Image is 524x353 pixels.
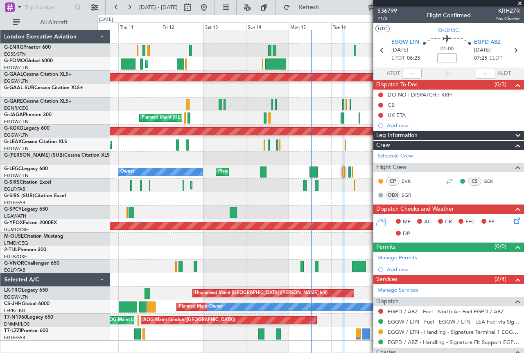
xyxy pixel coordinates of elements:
span: 01:00 [440,45,454,53]
span: Crew [376,141,390,150]
a: M-OUSECitation Mustang [4,234,63,239]
div: [DATE] [99,16,113,23]
span: G-SPCY [4,207,22,212]
a: DNMM/LOS [4,321,29,327]
span: G-SIRS [4,180,20,185]
a: EGNR/CEG [4,105,29,111]
a: G-LEGCLegacy 600 [4,166,48,171]
span: CS-JHH [4,301,22,306]
span: (2/4) [495,275,506,283]
div: Sun 14 [246,22,289,30]
span: G-YFOX [4,220,23,225]
span: G-FOMO [4,58,25,63]
div: Owner [120,166,134,178]
a: EGLF/FAB [4,267,25,273]
a: G-KGKGLegacy 600 [4,126,50,131]
a: Schedule Crew [377,152,413,160]
span: 06:25 [407,54,420,63]
a: LFPB/LBG [4,308,25,314]
a: LFMD/CEQ [4,240,28,246]
span: [DATE] [391,46,408,54]
a: GEK [483,178,502,185]
span: Dispatch To-Dos [376,80,418,90]
span: G-LEAX [4,139,22,144]
a: EGGW / LTN - Fuel - EGGW / LTN - LEA Fuel via Signature in EGGW [388,318,520,325]
div: Add new [387,266,520,273]
span: ETOT [391,54,405,63]
span: G-KGKG [4,126,23,131]
div: Mon 15 [289,22,331,30]
a: EGGW/LTN [4,65,29,71]
a: G-GARECessna Citation XLS+ [4,99,72,104]
div: CB [388,101,395,108]
div: Planned Maint [GEOGRAPHIC_DATA] ([GEOGRAPHIC_DATA]) [179,301,308,313]
div: Fri 12 [161,22,203,30]
span: DP [403,230,410,238]
a: EGTK/OXF [4,254,27,260]
input: Trip Number [25,1,72,13]
span: 07:25 [474,54,487,63]
span: FP [488,218,495,226]
span: Dispatch [376,297,399,306]
span: KRH27R [495,7,520,15]
span: G-GAAL [4,72,23,77]
a: EGGW/LTN [4,173,29,179]
span: All Aircraft [21,20,86,25]
span: P1/3 [377,15,397,22]
span: ALDT [497,70,511,78]
input: --:-- [402,69,422,79]
div: Owner [209,301,223,313]
span: EGGW LTN [391,38,419,47]
span: M-OUSE [4,234,24,239]
div: DO NOT DISPATCH : KRH [388,91,452,98]
a: SGR [402,191,420,199]
span: MF [403,218,411,226]
button: All Aircraft [9,16,89,29]
span: Refresh [292,4,326,10]
span: CR [445,218,452,226]
span: (0/3) [495,80,506,89]
button: Refresh [280,1,329,14]
a: UUMO/OSF [4,227,29,233]
a: Manage Permits [377,254,417,262]
a: Manage Services [377,286,418,295]
a: EGGW/LTN [4,78,29,84]
span: G-LEGC [438,26,459,34]
span: FFC [465,218,475,226]
div: Unplanned Maint [GEOGRAPHIC_DATA] ([PERSON_NAME] Intl) [195,287,327,299]
a: EGLF/FAB [4,200,25,206]
div: CS [468,177,481,186]
div: Thu 11 [118,22,161,30]
a: G-ENRGPraetor 600 [4,45,51,50]
a: EGLF/FAB [4,186,25,192]
a: G-LEAXCessna Citation XLS [4,139,67,144]
span: G-VNOR [4,261,24,266]
span: Leg Information [376,131,418,140]
a: G-FOMOGlobal 6000 [4,58,53,63]
span: (0/0) [495,242,506,251]
span: Pos Charter [495,15,520,22]
span: EGPD ABZ [474,38,501,47]
a: EGPD / ABZ - Fuel - North Air Fuel EGPD / ABZ [388,308,504,315]
a: EGGW/LTN [4,294,29,300]
a: 2-TIJLPhenom 300 [4,247,46,252]
span: G-GAAL SUB [4,85,34,90]
span: ATOT [386,70,400,78]
div: CP [386,177,400,186]
a: G-JAGAPhenom 300 [4,112,52,117]
span: ELDT [489,54,502,63]
span: AC [424,218,431,226]
a: G-SPCYLegacy 650 [4,207,48,212]
a: EGGW/LTN [4,132,29,138]
span: [DATE] [474,46,491,54]
a: G-SIRSCitation Excel [4,180,51,185]
span: 2-TIJL [4,247,18,252]
span: Flight Crew [376,163,407,172]
a: EGGW / LTN - Handling - Signature Terminal 1 EGGW / LTN [388,328,520,335]
span: [DATE] - [DATE] [139,4,178,11]
span: T7-N1960 [4,315,27,320]
a: EGGW/LTN [4,119,29,125]
span: G-GARE [4,99,23,104]
a: G-VNORChallenger 650 [4,261,59,266]
span: G-[PERSON_NAME] (SUB) [4,153,64,158]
